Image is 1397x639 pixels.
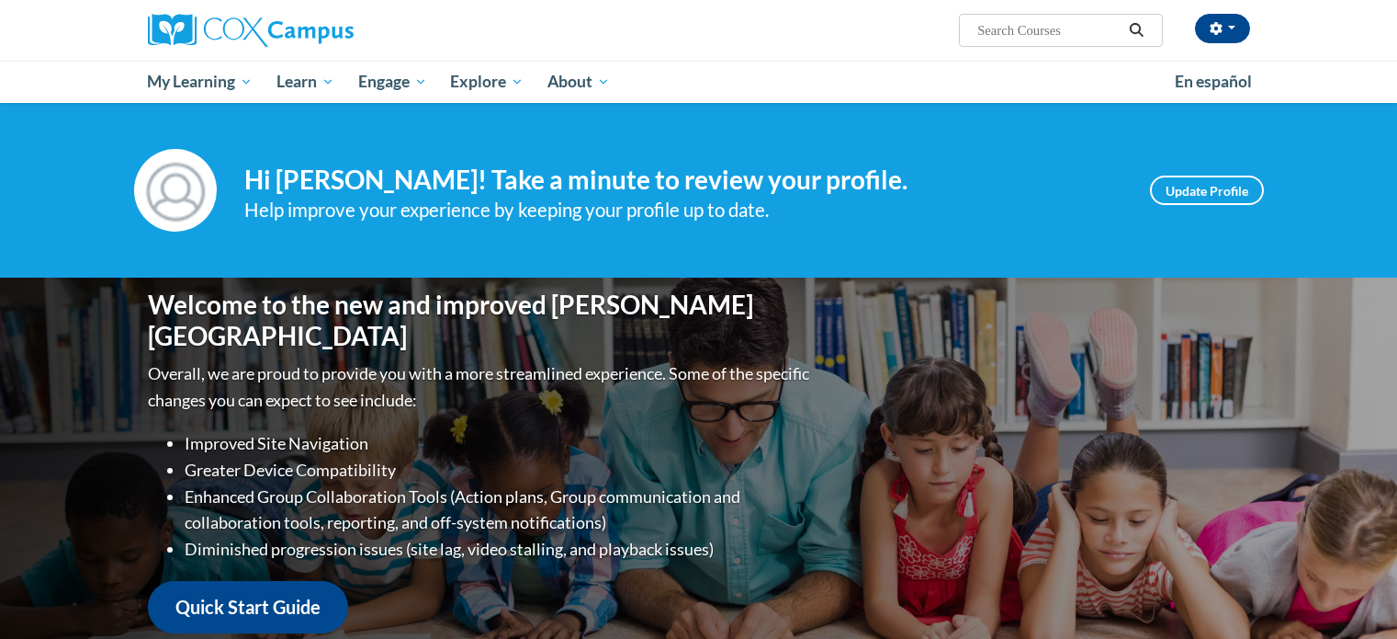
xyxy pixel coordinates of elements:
[134,149,217,232] img: Profile Image
[535,61,622,103] a: About
[185,457,814,484] li: Greater Device Compatibility
[244,195,1122,225] div: Help improve your experience by keeping your profile up to date.
[438,61,535,103] a: Explore
[148,14,354,47] img: Cox Campus
[148,581,348,633] a: Quick Start Guide
[136,61,265,103] a: My Learning
[148,360,814,414] p: Overall, we are proud to provide you with a more streamlined experience. Some of the specific cha...
[148,290,814,351] h1: Welcome to the new and improved [PERSON_NAME][GEOGRAPHIC_DATA]
[1163,63,1264,101] a: En español
[244,165,1122,196] h4: Hi [PERSON_NAME]! Take a minute to review your profile.
[120,61,1278,103] div: Main menu
[265,61,346,103] a: Learn
[276,71,334,93] span: Learn
[185,484,814,537] li: Enhanced Group Collaboration Tools (Action plans, Group communication and collaboration tools, re...
[975,19,1122,41] input: Search Courses
[185,536,814,563] li: Diminished progression issues (site lag, video stalling, and playback issues)
[1122,19,1150,41] button: Search
[346,61,439,103] a: Engage
[1324,565,1382,624] iframe: Button to launch messaging window
[1175,72,1252,91] span: En español
[450,71,524,93] span: Explore
[1195,14,1250,43] button: Account Settings
[547,71,610,93] span: About
[185,430,814,457] li: Improved Site Navigation
[147,71,253,93] span: My Learning
[148,14,497,47] a: Cox Campus
[1150,176,1264,205] a: Update Profile
[358,71,427,93] span: Engage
